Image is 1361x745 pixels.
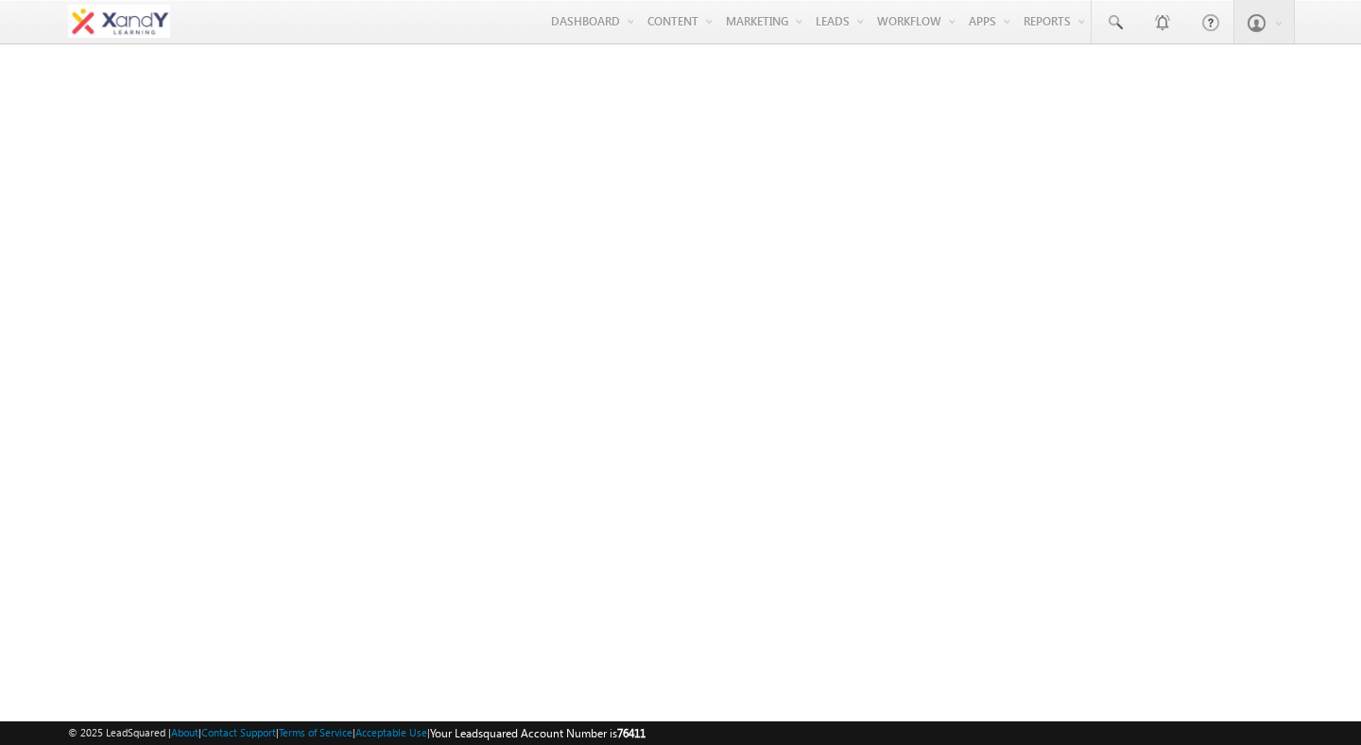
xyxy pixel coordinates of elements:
span: 76411 [617,726,646,740]
a: Contact Support [201,726,276,738]
img: Custom Logo [68,5,170,38]
a: About [171,726,198,738]
a: Acceptable Use [355,726,427,738]
span: Your Leadsquared Account Number is [430,726,646,740]
span: © 2025 LeadSquared | | | | | [68,724,646,742]
a: Terms of Service [279,726,353,738]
